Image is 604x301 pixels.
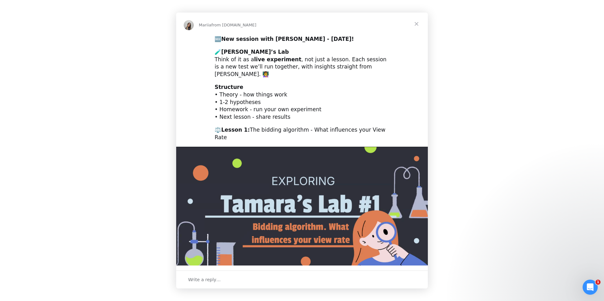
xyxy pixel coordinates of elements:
[221,36,354,42] b: New session with [PERSON_NAME] - [DATE]!
[221,49,289,55] b: [PERSON_NAME]’s Lab
[221,127,250,133] b: Lesson 1:
[215,84,243,90] b: Structure
[184,20,194,30] img: Profile image for Mariia
[254,56,301,63] b: live experiment
[215,48,389,78] div: 🧪 Think of it as a , not just a lesson. Each session is a new test we’ll run together, with insig...
[215,84,389,121] div: • Theory - how things work • 1-2 hypotheses • Homework - run your own experiment • Next lesson - ...
[211,23,256,27] span: from [DOMAIN_NAME]
[215,36,389,43] div: 🆕
[176,271,428,288] div: Open conversation and reply
[215,126,389,141] div: ⚖️ The bidding algorithm - What influences your View Rate
[188,276,221,284] span: Write a reply…
[405,13,428,35] span: Close
[199,23,211,27] span: Mariia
